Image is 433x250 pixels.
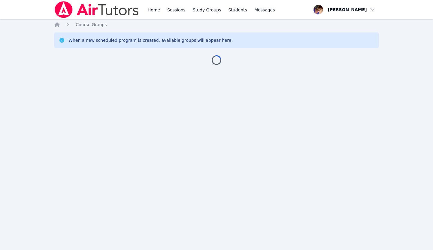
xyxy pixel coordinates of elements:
nav: Breadcrumb [54,22,379,28]
span: Messages [254,7,275,13]
a: Course Groups [76,22,107,28]
div: When a new scheduled program is created, available groups will appear here. [68,37,233,43]
span: Course Groups [76,22,107,27]
img: Air Tutors [54,1,139,18]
